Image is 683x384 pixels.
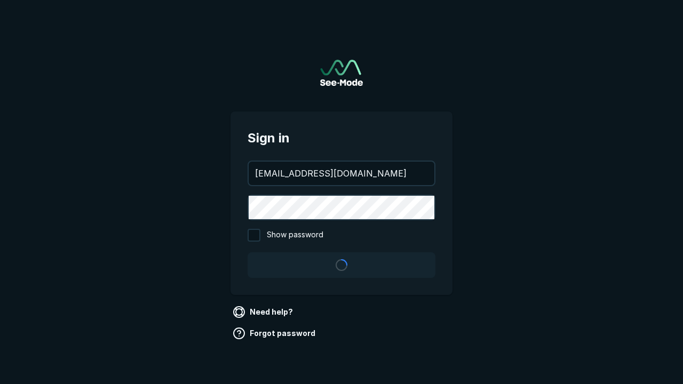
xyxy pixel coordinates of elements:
span: Sign in [248,129,435,148]
span: Show password [267,229,323,242]
img: See-Mode Logo [320,60,363,86]
a: Go to sign in [320,60,363,86]
a: Forgot password [231,325,320,342]
a: Need help? [231,303,297,321]
input: your@email.com [249,162,434,185]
